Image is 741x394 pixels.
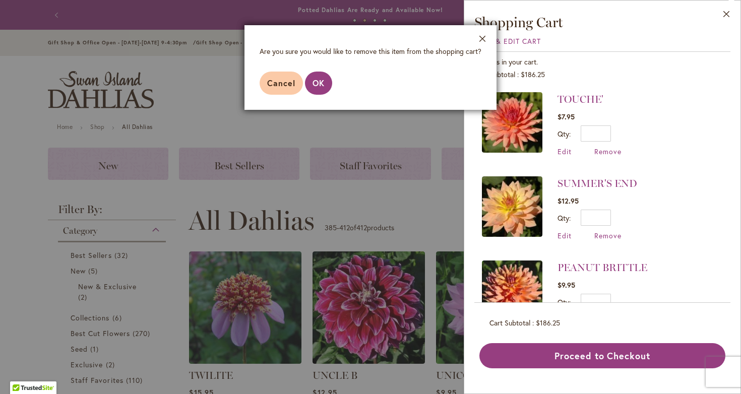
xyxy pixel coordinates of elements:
span: items in your cart. [483,57,538,67]
iframe: Launch Accessibility Center [8,358,36,386]
span: $12.95 [558,196,579,206]
span: Cancel [267,78,295,88]
div: Are you sure you would like to remove this item from the shopping cart? [260,46,481,56]
img: PEANUT BRITTLE [482,260,542,321]
span: OK [313,78,325,88]
a: TOUCHE' [482,92,542,156]
a: Edit [558,231,572,240]
button: Proceed to Checkout [479,343,725,368]
img: TOUCHE' [482,92,542,153]
a: TOUCHE' [558,93,603,105]
a: PEANUT BRITTLE [558,261,647,274]
button: OK [305,72,332,95]
span: $186.25 [536,318,560,327]
img: SUMMER'S END [482,176,542,237]
span: Cart Subtotal [489,318,530,327]
span: Shopping Cart [474,14,563,31]
a: SUMMER'S END [558,177,637,189]
span: $9.95 [558,280,575,290]
a: SUMMER'S END [482,176,542,240]
button: Cancel [260,72,303,95]
span: $7.95 [558,112,575,121]
label: Qty [558,297,571,307]
a: Remove [594,231,622,240]
label: Qty [558,129,571,139]
label: Qty [558,213,571,223]
a: Remove [594,147,622,156]
a: PEANUT BRITTLE [482,260,542,324]
span: $186.25 [521,70,545,79]
a: View & Edit Cart [474,36,541,46]
a: Edit [558,147,572,156]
